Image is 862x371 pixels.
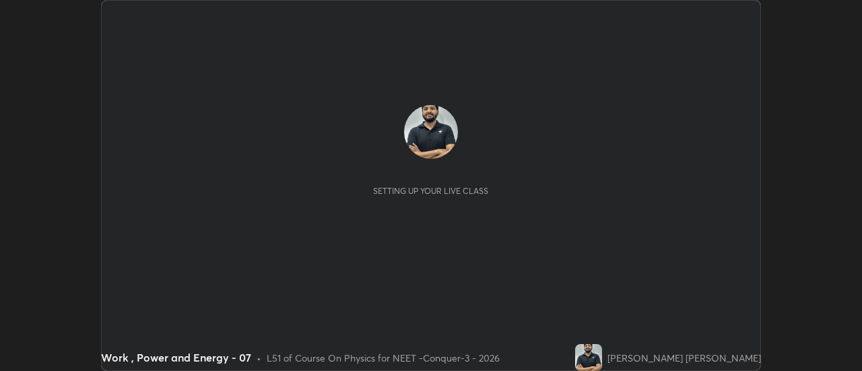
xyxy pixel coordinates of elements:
[373,186,488,196] div: Setting up your live class
[257,351,261,365] div: •
[101,349,251,366] div: Work , Power and Energy - 07
[607,351,761,365] div: [PERSON_NAME] [PERSON_NAME]
[404,105,458,159] img: 7d08814e4197425d9a92ec1182f4f26a.jpg
[575,344,602,371] img: 7d08814e4197425d9a92ec1182f4f26a.jpg
[267,351,500,365] div: L51 of Course On Physics for NEET -Conquer-3 - 2026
